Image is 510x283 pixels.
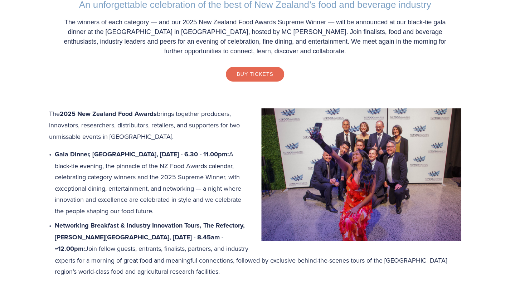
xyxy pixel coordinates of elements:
p: The brings together producers, innovators, researchers, distributors, retailers, and supporters f... [49,108,461,142]
a: Buy Tickets [226,67,284,81]
p: Join fellow guests, entrants, finalists, partners, and industry experts for a morning of great fo... [55,220,461,277]
p: The winners of each category — and our 2025 New Zealand Food Awards Supreme Winner — will be anno... [56,18,454,56]
strong: Networking Breakfast & Industry Innovation Tours, The Refectory, [PERSON_NAME][GEOGRAPHIC_DATA], ... [55,221,247,253]
p: A black-tie evening, the pinnacle of the NZ Food Awards calendar, celebrating category winners an... [55,148,461,216]
strong: 2025 New Zealand Food Awards [60,109,157,118]
strong: Gala Dinner, [GEOGRAPHIC_DATA], [DATE] - 6.30 - 11.00pm: [55,150,229,159]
